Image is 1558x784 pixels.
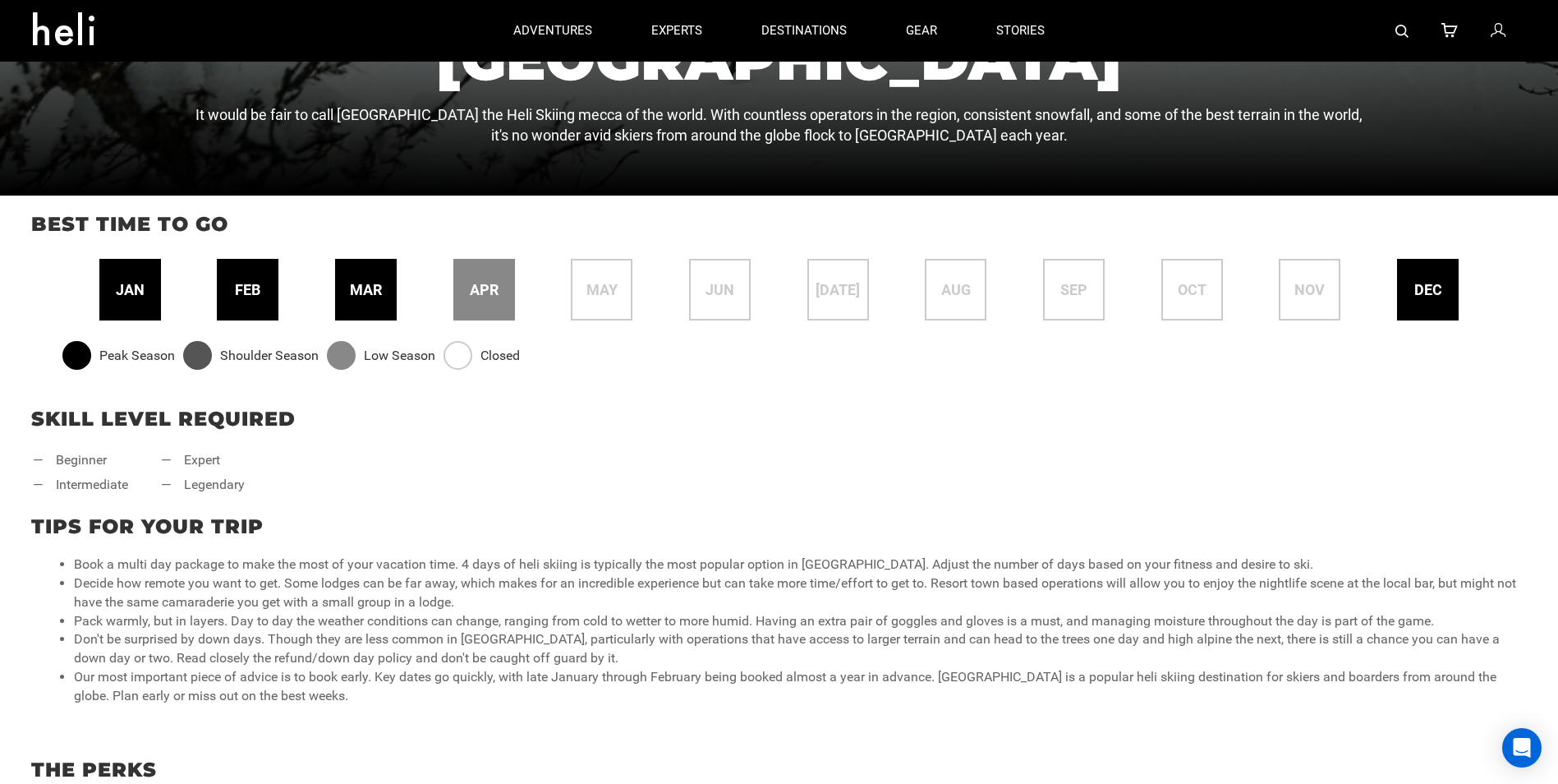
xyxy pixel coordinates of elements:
[116,279,145,301] span: jan
[350,279,382,301] span: mar
[235,279,260,301] span: feb
[161,476,245,495] li: legendary
[480,347,520,366] span: Closed
[941,279,971,301] span: aug
[161,451,245,470] li: expert
[161,476,172,495] span: —
[816,279,860,301] span: [DATE]
[31,210,1527,238] p: Best time to go
[1502,728,1542,768] div: Open Intercom Messenger
[33,476,128,495] li: intermediate
[1060,279,1087,301] span: sep
[33,476,44,495] span: —
[1294,279,1325,301] span: nov
[1395,25,1409,38] img: search-bar-icon.svg
[1178,279,1206,301] span: oct
[705,279,734,301] span: jun
[74,630,1517,668] li: Don't be surprised by down days. Though they are less common in [GEOGRAPHIC_DATA], particularly w...
[31,405,1527,433] p: Skill Level Required
[1414,279,1442,301] span: dec
[74,574,1517,612] li: Decide how remote you want to get. Some lodges can be far away, which makes for an incredible exp...
[220,347,319,366] span: Shoulder Season
[470,279,499,301] span: apr
[161,451,172,470] span: —
[513,22,592,39] p: adventures
[195,104,1363,146] p: It would be fair to call [GEOGRAPHIC_DATA] the Heli Skiing mecca of the world. With countless ope...
[74,612,1517,631] li: Pack warmly, but in layers. Day to day the weather conditions can change, ranging from cold to we...
[364,347,435,366] span: Low Season
[74,668,1517,706] li: Our most important piece of advice is to book early. Key dates go quickly, with late January thro...
[31,513,1527,541] p: Tips for your trip
[31,756,1527,784] p: The Perks
[33,451,128,470] li: beginner
[74,556,1517,574] li: Book a multi day package to make the most of your vacation time. 4 days of heli skiing is typical...
[33,451,44,470] span: —
[651,22,702,39] p: experts
[761,22,847,39] p: destinations
[99,347,175,366] span: Peak Season
[586,279,618,301] span: may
